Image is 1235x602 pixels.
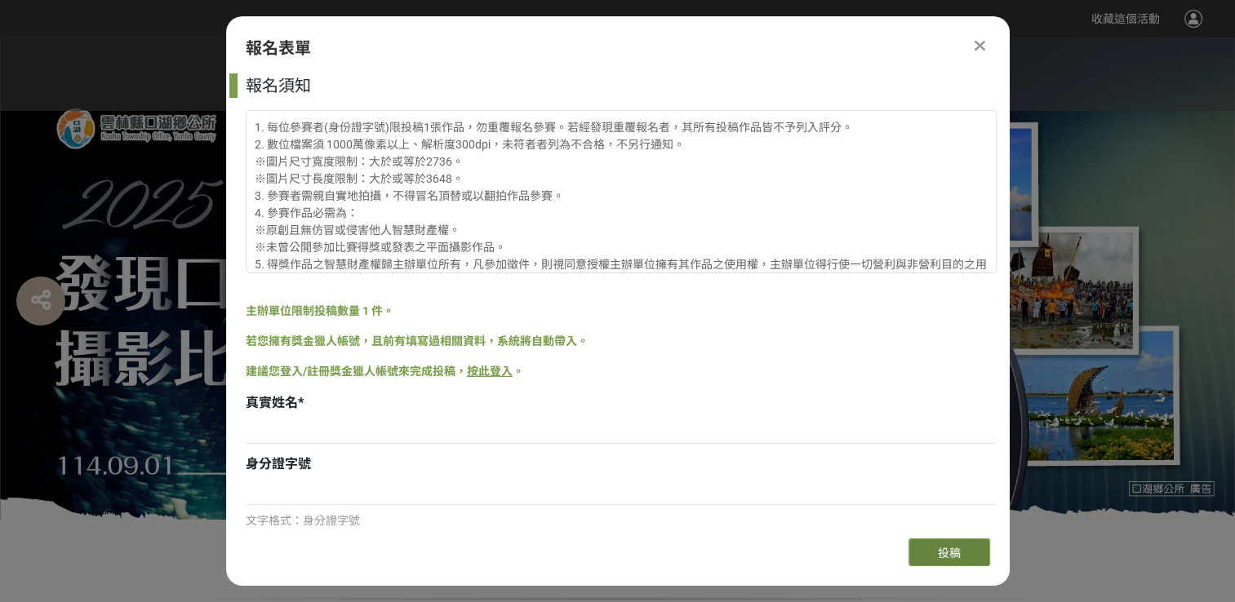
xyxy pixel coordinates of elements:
[246,365,467,378] span: 建議您登入/註冊獎金獵人帳號來完成投稿，
[513,365,524,378] span: 。
[246,395,298,410] span: 真實姓名
[210,520,1026,559] h1: 2025發現口湖之美攝影比賽
[246,334,589,347] span: 若您擁有獎金獵人帳號，且前有填寫過相關資料，系統將自動帶入。
[246,514,360,527] span: 文字格式：身分證字號
[1091,12,1160,25] span: 收藏這個活動
[246,110,997,273] div: 1. 每位參賽者(身份證字號)限投稿1張作品，勿重覆報名參賽。若經發現重覆報名者，其所有投稿作品皆不予列入評分。 2. 數位檔案須 1000萬像素以上、解析度300dpi，未符者者列為不合格，不...
[246,304,394,317] span: 主辦單位限制投稿數量 1 件。
[938,547,961,560] span: 投稿
[467,365,513,378] a: 按此登入
[246,456,311,471] span: 身分證字號
[246,73,997,98] div: 報名須知
[246,38,311,58] span: 報名表單
[908,538,990,566] button: 投稿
